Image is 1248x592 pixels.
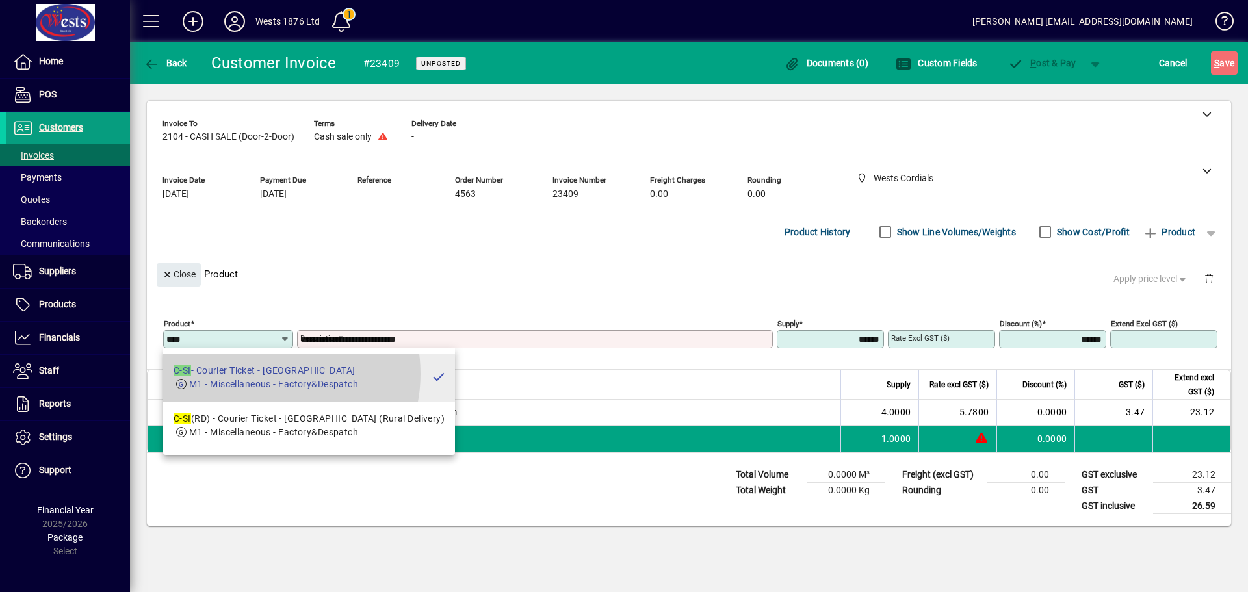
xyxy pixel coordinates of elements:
[1193,272,1225,284] app-page-header-button: Delete
[552,189,578,199] span: 23409
[1153,467,1231,482] td: 23.12
[144,58,187,68] span: Back
[13,194,50,205] span: Quotes
[172,10,214,33] button: Add
[300,333,339,342] mat-label: Description
[39,122,83,133] span: Customers
[47,532,83,543] span: Package
[162,189,189,199] span: [DATE]
[13,238,90,249] span: Communications
[6,421,130,454] a: Settings
[927,405,989,418] div: 5.7800
[972,11,1193,32] div: [PERSON_NAME] [EMAIL_ADDRESS][DOMAIN_NAME]
[214,10,255,33] button: Profile
[887,378,911,392] span: Supply
[1108,267,1194,290] button: Apply price level
[157,263,201,287] button: Close
[896,58,978,68] span: Custom Fields
[1153,498,1231,514] td: 26.59
[197,378,213,392] span: Item
[6,144,130,166] a: Invoices
[1054,225,1130,238] label: Show Cost/Profit
[747,189,766,199] span: 0.00
[6,211,130,233] a: Backorders
[987,467,1065,482] td: 0.00
[6,255,130,288] a: Suppliers
[39,431,72,442] span: Settings
[13,150,54,161] span: Invoices
[1022,378,1067,392] span: Discount (%)
[1159,53,1188,73] span: Cancel
[284,405,457,418] span: Milkshake 1 Ltr Sugar Free Protein Cream
[140,51,190,75] button: Back
[363,53,400,74] div: #23409
[153,268,204,280] app-page-header-button: Close
[230,405,245,419] span: Wests Cordials
[1075,482,1153,498] td: GST
[1211,51,1238,75] button: Save
[785,222,851,242] span: Product History
[197,405,218,418] div: 2018
[896,482,987,498] td: Rounding
[211,53,337,73] div: Customer Invoice
[39,398,71,409] span: Reports
[1152,400,1230,426] td: 23.12
[39,365,59,376] span: Staff
[881,405,911,418] span: 4.0000
[6,79,130,111] a: POS
[784,58,868,68] span: Documents (0)
[807,467,885,482] td: 0.0000 M³
[357,189,360,199] span: -
[300,348,762,362] mat-error: Required
[1161,370,1214,399] span: Extend excl GST ($)
[284,378,324,392] span: Description
[411,132,414,142] span: -
[1214,53,1234,73] span: ave
[650,189,668,199] span: 0.00
[253,431,268,446] span: Wests Cordials
[147,250,1231,298] div: Product
[6,454,130,487] a: Support
[6,233,130,255] a: Communications
[6,322,130,354] a: Financials
[39,465,71,475] span: Support
[39,332,80,342] span: Financials
[1113,272,1189,286] span: Apply price level
[1156,51,1191,75] button: Cancel
[255,11,320,32] div: Wests 1876 Ltd
[807,482,885,498] td: 0.0000 Kg
[1214,58,1219,68] span: S
[996,400,1074,426] td: 0.0000
[781,51,872,75] button: Documents (0)
[1002,51,1083,75] button: Post & Pay
[896,467,987,482] td: Freight (excl GST)
[162,264,196,285] span: Close
[1075,467,1153,482] td: GST exclusive
[894,225,1016,238] label: Show Line Volumes/Weights
[1000,318,1042,328] mat-label: Discount (%)
[729,467,807,482] td: Total Volume
[421,59,461,68] span: Unposted
[996,426,1074,452] td: 0.0000
[1008,58,1076,68] span: ost & Pay
[1074,400,1152,426] td: 3.47
[729,482,807,498] td: Total Weight
[162,132,294,142] span: 2104 - CASH SALE (Door-2-Door)
[455,189,476,199] span: 4563
[13,216,67,227] span: Backorders
[6,355,130,387] a: Staff
[314,132,372,142] span: Cash sale only
[891,333,950,342] mat-label: Rate excl GST ($)
[1075,498,1153,514] td: GST inclusive
[779,220,856,244] button: Product History
[777,318,799,328] mat-label: Supply
[1030,58,1036,68] span: P
[6,188,130,211] a: Quotes
[1206,3,1232,45] a: Knowledge Base
[881,432,911,445] span: 1.0000
[39,299,76,309] span: Products
[39,89,57,99] span: POS
[6,166,130,188] a: Payments
[260,189,287,199] span: [DATE]
[164,318,190,328] mat-label: Product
